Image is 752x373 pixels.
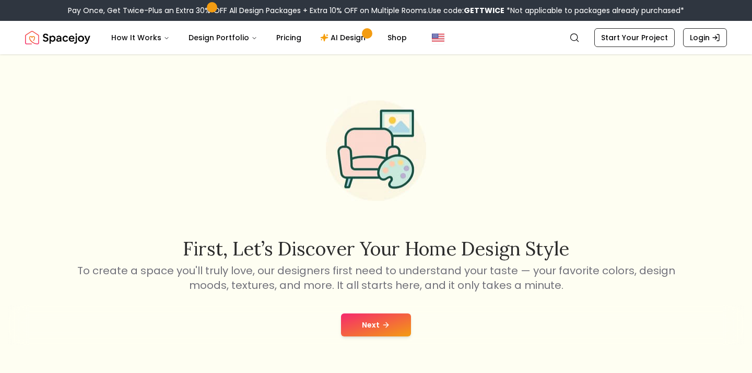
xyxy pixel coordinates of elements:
img: United States [432,31,444,44]
button: Next [341,313,411,336]
a: AI Design [312,27,377,48]
p: To create a space you'll truly love, our designers first need to understand your taste — your fav... [75,263,677,293]
a: Spacejoy [25,27,90,48]
a: Login [683,28,727,47]
img: Start Style Quiz Illustration [309,84,443,217]
button: Design Portfolio [180,27,266,48]
b: GETTWICE [464,5,504,16]
button: How It Works [103,27,178,48]
span: Use code: [428,5,504,16]
img: Spacejoy Logo [25,27,90,48]
a: Shop [379,27,415,48]
div: Pay Once, Get Twice-Plus an Extra 30% OFF All Design Packages + Extra 10% OFF on Multiple Rooms. [68,5,684,16]
h2: First, let’s discover your home design style [75,238,677,259]
span: *Not applicable to packages already purchased* [504,5,684,16]
nav: Global [25,21,727,54]
nav: Main [103,27,415,48]
a: Start Your Project [594,28,675,47]
a: Pricing [268,27,310,48]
